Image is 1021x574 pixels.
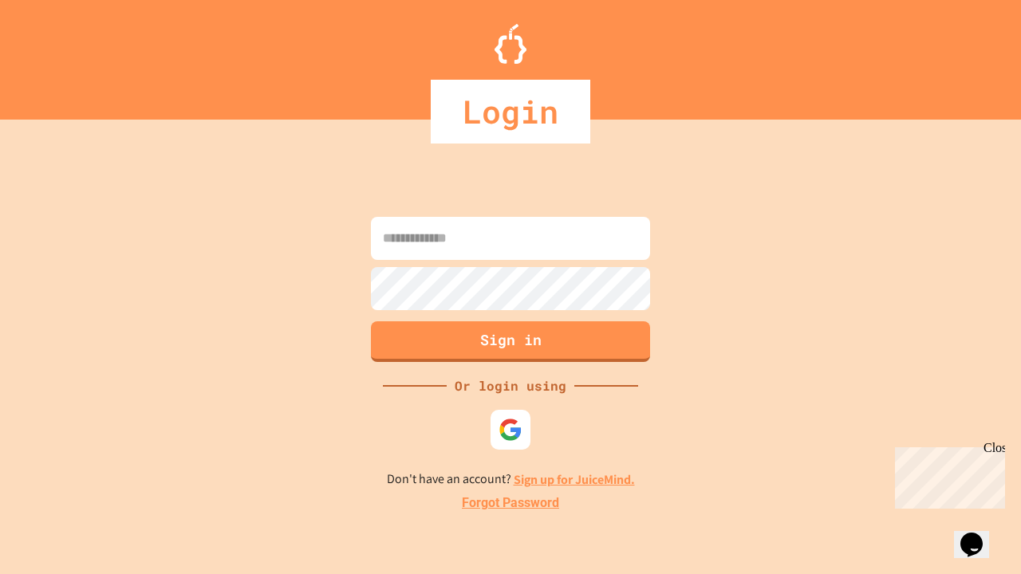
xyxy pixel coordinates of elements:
button: Sign in [371,321,650,362]
a: Sign up for JuiceMind. [514,471,635,488]
div: Or login using [447,376,574,395]
p: Don't have an account? [387,470,635,489]
a: Forgot Password [462,493,559,513]
img: google-icon.svg [499,418,522,442]
iframe: chat widget [889,441,1005,509]
iframe: chat widget [954,510,1005,558]
div: Login [431,80,590,143]
div: Chat with us now!Close [6,6,110,101]
img: Logo.svg [495,24,526,64]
